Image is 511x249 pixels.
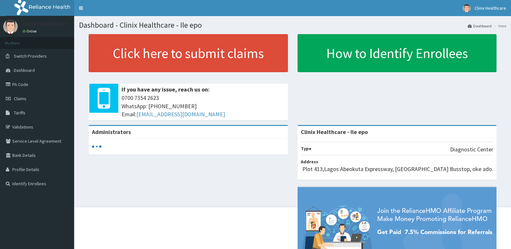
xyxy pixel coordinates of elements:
[14,110,25,116] span: Tariffs
[79,21,506,29] h1: Dashboard - Clinix Healthcare - Ile epo
[122,94,285,119] span: 0700 7354 2623 WhatsApp: [PHONE_NUMBER] Email:
[23,21,66,27] p: Clinix Healthcare
[89,34,288,72] a: Click here to submit claims
[298,34,497,72] a: How to Identify Enrollees
[302,165,493,173] p: Plot 413,Lagos Abeokuta Expressway, [GEOGRAPHIC_DATA] Busstop, oke ado.
[136,110,225,118] a: [EMAIL_ADDRESS][DOMAIN_NAME]
[492,23,506,29] li: Here
[3,19,18,34] img: User Image
[14,53,47,59] span: Switch Providers
[301,159,318,165] b: Address
[122,86,210,93] b: If you have any issue, reach us on:
[301,146,311,151] b: Type
[450,145,493,154] p: Diagnostic Center
[92,128,131,136] b: Administrators
[14,67,35,73] span: Dashboard
[92,142,102,151] svg: audio-loading
[23,29,38,34] a: Online
[301,128,368,136] strong: Clinix Healthcare - Ile epo
[463,4,471,12] img: User Image
[475,5,506,11] span: Clinix Healthcare
[468,23,492,29] a: Dashboard
[14,96,26,101] span: Claims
